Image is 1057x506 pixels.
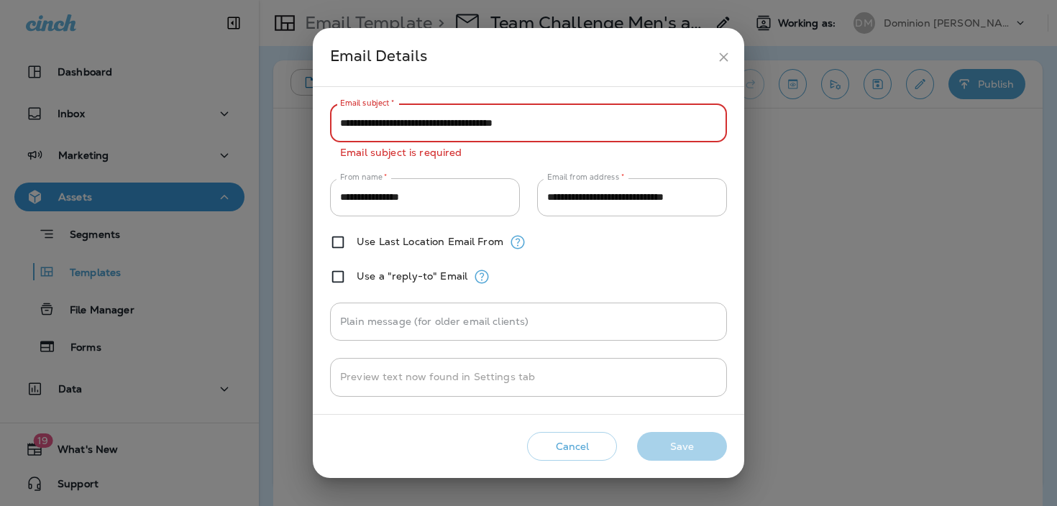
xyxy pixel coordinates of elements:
div: Email Details [330,44,710,70]
label: Use Last Location Email From [357,236,503,247]
label: Email subject [340,98,395,109]
button: Cancel [527,432,617,461]
button: close [710,44,737,70]
p: Email subject is required [340,144,717,161]
label: Email from address [547,172,624,183]
label: Use a "reply-to" Email [357,270,467,282]
label: From name [340,172,388,183]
